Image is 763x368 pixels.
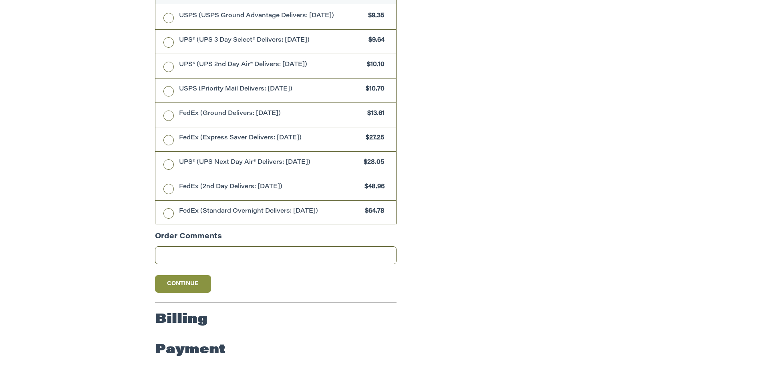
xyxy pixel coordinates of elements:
span: $10.10 [363,60,385,70]
span: $27.25 [362,134,385,143]
h2: Payment [155,342,225,358]
span: $10.70 [362,85,385,94]
span: UPS® (UPS 2nd Day Air® Delivers: [DATE]) [179,60,363,70]
h2: Billing [155,312,207,328]
span: FedEx (Ground Delivers: [DATE]) [179,109,364,119]
button: Continue [155,275,211,293]
span: FedEx (2nd Day Delivers: [DATE]) [179,183,361,192]
span: $9.35 [364,12,385,21]
span: $64.78 [361,207,385,216]
span: $9.64 [364,36,385,45]
span: UPS® (UPS 3 Day Select® Delivers: [DATE]) [179,36,365,45]
span: $13.61 [363,109,385,119]
legend: Order Comments [155,231,222,246]
span: USPS (USPS Ground Advantage Delivers: [DATE]) [179,12,364,21]
span: USPS (Priority Mail Delivers: [DATE]) [179,85,362,94]
span: FedEx (Express Saver Delivers: [DATE]) [179,134,362,143]
span: $28.05 [360,158,385,167]
span: FedEx (Standard Overnight Delivers: [DATE]) [179,207,361,216]
span: $48.96 [360,183,385,192]
span: UPS® (UPS Next Day Air® Delivers: [DATE]) [179,158,360,167]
